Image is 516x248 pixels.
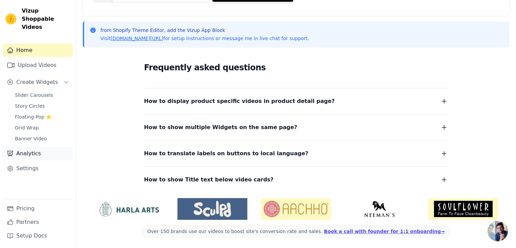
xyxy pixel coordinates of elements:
[11,123,73,132] a: Grid Wrap
[177,201,248,217] img: Sculpd US
[100,35,309,42] p: Visit for setup instructions or message me in live chat for support.
[100,27,309,34] p: from Shopify Theme Editor, add the Vizup App Block
[11,101,73,111] a: Story Circles
[324,229,445,234] a: Book a call with founder for 1:1 onboarding
[3,58,73,72] a: Upload Videos
[22,7,70,31] span: Vizup Shoppable Videos
[144,123,448,132] button: How to show multiple Widgets on the same page?
[144,96,335,106] span: How to display product specific videos in product detail page?
[11,90,73,100] a: Slider Carousels
[15,103,45,109] span: Story Circles
[144,175,448,184] button: How to show Title text below video cards?
[15,135,47,142] span: Banner Video
[261,198,331,220] img: Aachho
[3,75,73,89] button: Create Widgets
[144,96,448,106] button: How to display product specific videos in product detail page?
[144,149,448,158] button: How to translate labels on buttons to local language?
[16,78,58,86] span: Create Widgets
[94,201,164,217] img: HarlaArts
[15,92,53,99] span: Slider Carousels
[3,43,73,57] a: Home
[144,149,308,158] span: How to translate labels on buttons to local language?
[428,198,498,220] img: Soulflower
[11,112,73,122] a: Floating-Pop ⭐
[488,221,508,241] a: 打開聊天
[15,124,39,131] span: Grid Wrap
[15,113,52,120] span: Floating-Pop ⭐
[345,201,415,217] img: Neeman's
[3,162,73,175] a: Settings
[5,14,16,24] img: Vizup
[111,36,164,41] a: [DOMAIN_NAME][URL]
[3,229,73,243] a: Setup Docs
[3,202,73,215] a: Pricing
[144,175,274,184] span: How to show Title text below video cards?
[3,147,73,160] a: Analytics
[11,134,73,143] a: Banner Video
[144,123,298,132] span: How to show multiple Widgets on the same page?
[3,215,73,229] a: Partners
[144,61,448,74] h2: Frequently asked questions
